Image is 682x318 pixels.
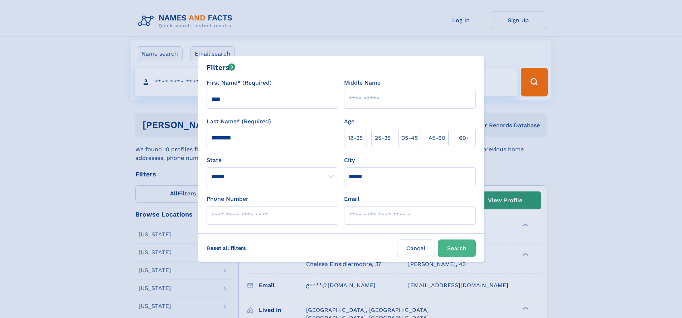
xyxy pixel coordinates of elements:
span: 60+ [459,134,470,142]
label: Reset all filters [202,239,251,257]
label: City [344,156,355,165]
span: 35‑45 [402,134,418,142]
span: 25‑35 [375,134,391,142]
label: Middle Name [344,79,381,87]
div: Filters [207,62,236,73]
label: State [207,156,338,165]
button: Search [438,239,476,257]
label: Email [344,195,359,203]
span: 18‑25 [348,134,363,142]
label: Phone Number [207,195,248,203]
span: 45‑60 [429,134,445,142]
label: Age [344,117,354,126]
label: Cancel [397,239,435,257]
label: First Name* (Required) [207,79,272,87]
label: Last Name* (Required) [207,117,271,126]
